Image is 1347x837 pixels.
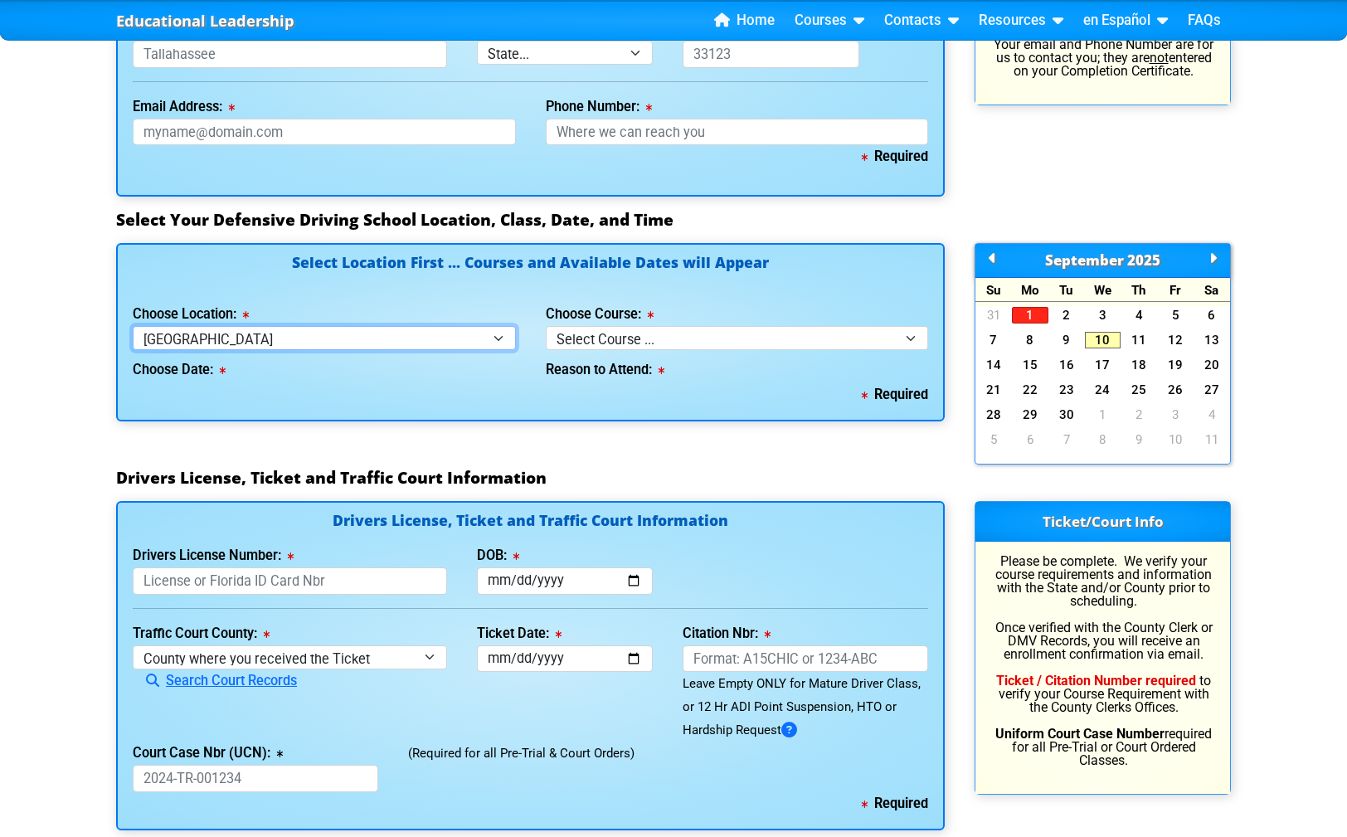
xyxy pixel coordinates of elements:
div: (Required for all Pre-Trial & Court Orders) [393,742,943,792]
a: 29 [1012,406,1048,423]
a: 14 [975,357,1012,373]
a: 7 [975,332,1012,348]
a: 30 [1048,406,1085,423]
a: 11 [1121,332,1157,348]
a: 17 [1085,357,1121,373]
a: 18 [1121,357,1157,373]
label: Email Address: [133,100,235,114]
a: Courses [788,8,871,33]
label: Court Case Nbr (UCN): [133,747,283,760]
div: Tu [1048,278,1085,302]
span: September [1045,251,1124,270]
p: Your email and Phone Number are for us to contact you; they are entered on your Completion Certif... [990,38,1215,78]
a: 2 [1048,307,1085,324]
a: 31 [975,307,1012,324]
a: 20 [1194,357,1230,373]
a: 16 [1048,357,1085,373]
p: Please be complete. We verify your course requirements and information with the State and/or Coun... [990,555,1215,767]
div: Th [1121,278,1157,302]
input: License or Florida ID Card Nbr [133,567,447,595]
a: 4 [1121,307,1157,324]
b: Required [862,148,928,164]
input: Where we can reach you [546,119,929,146]
a: en Español [1077,8,1174,33]
a: 5 [975,431,1012,448]
label: Reason to Attend: [546,363,664,377]
div: We [1085,278,1121,302]
input: 33123 [683,41,859,68]
a: Resources [972,8,1070,33]
a: 23 [1048,382,1085,398]
a: 9 [1048,332,1085,348]
a: 19 [1157,357,1194,373]
a: Contacts [878,8,965,33]
a: 10 [1085,332,1121,348]
div: Fr [1157,278,1194,302]
input: Format: A15CHIC or 1234-ABC [683,645,928,673]
a: 4 [1194,406,1230,423]
a: 22 [1012,382,1048,398]
input: 2024-TR-001234 [133,765,378,792]
b: Uniform Court Case Number [995,726,1165,742]
h3: Select Your Defensive Driving School Location, Class, Date, and Time [116,210,1231,230]
b: Ticket / Citation Number required [996,673,1196,689]
a: 11 [1194,431,1230,448]
a: 10 [1157,431,1194,448]
label: Choose Date: [133,363,226,377]
a: Home [708,8,781,33]
label: Choose Course: [546,308,654,321]
a: 7 [1048,431,1085,448]
label: Citation Nbr: [683,627,771,640]
label: Phone Number: [546,100,652,114]
a: Search Court Records [133,673,297,689]
a: 15 [1012,357,1048,373]
a: 8 [1085,431,1121,448]
h4: Drivers License, Ticket and Traffic Court Information [133,513,928,531]
a: 27 [1194,382,1230,398]
label: Traffic Court County: [133,627,270,640]
a: 6 [1194,307,1230,324]
b: Required [862,387,928,402]
a: 28 [975,406,1012,423]
a: 24 [1085,382,1121,398]
a: 2 [1121,406,1157,423]
div: Su [975,278,1012,302]
div: Mo [1012,278,1048,302]
a: Educational Leadership [116,7,294,35]
h4: Select Location First ... Courses and Available Dates will Appear [133,255,928,290]
a: 3 [1157,406,1194,423]
a: 1 [1085,406,1121,423]
a: 21 [975,382,1012,398]
a: 6 [1012,431,1048,448]
input: mm/dd/yyyy [477,645,654,673]
label: Drivers License Number: [133,549,294,562]
a: 9 [1121,431,1157,448]
a: 8 [1012,332,1048,348]
h3: Ticket/Court Info [975,502,1230,542]
label: DOB: [477,549,519,562]
b: Required [862,796,928,811]
a: 12 [1157,332,1194,348]
a: 3 [1085,307,1121,324]
div: Sa [1194,278,1230,302]
input: mm/dd/yyyy [477,567,654,595]
a: 26 [1157,382,1194,398]
span: 2025 [1127,251,1160,270]
input: myname@domain.com [133,119,516,146]
a: FAQs [1181,8,1228,33]
a: 25 [1121,382,1157,398]
div: Leave Empty ONLY for Mature Driver Class, or 12 Hr ADI Point Suspension, HTO or Hardship Request [683,672,928,742]
label: Ticket Date: [477,627,562,640]
input: Tallahassee [133,41,447,68]
a: 1 [1012,307,1048,324]
a: 13 [1194,332,1230,348]
a: 5 [1157,307,1194,324]
h3: Drivers License, Ticket and Traffic Court Information [116,468,1231,488]
label: Choose Location: [133,308,249,321]
u: not [1150,50,1169,66]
